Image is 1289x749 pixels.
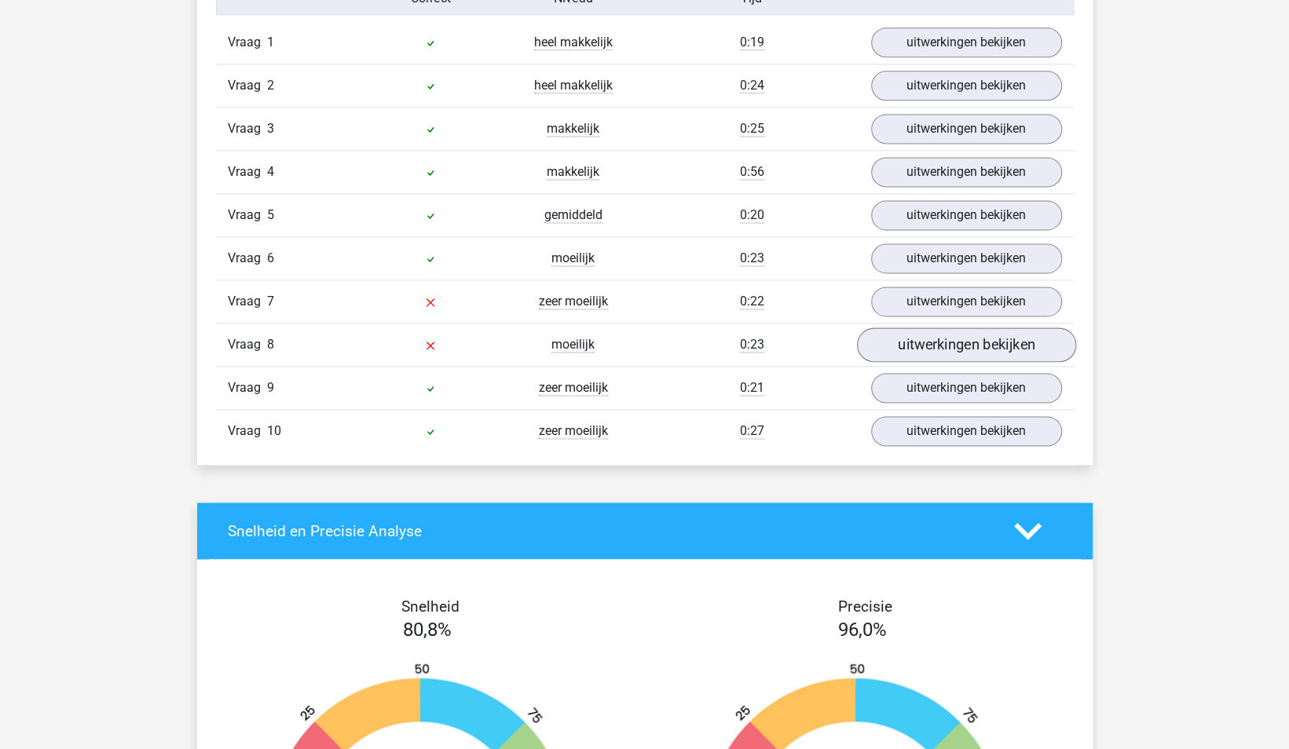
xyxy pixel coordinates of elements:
span: 4 [267,164,274,179]
span: heel makkelijk [534,78,613,93]
a: uitwerkingen bekijken [871,114,1062,144]
a: uitwerkingen bekijken [871,27,1062,57]
span: gemiddeld [544,207,602,223]
span: makkelijk [547,164,599,180]
span: 7 [267,294,274,309]
span: Vraag [228,378,267,397]
span: 3 [267,121,274,136]
span: 1 [267,35,274,49]
span: heel makkelijk [534,35,613,50]
h4: Snelheid en Precisie Analyse [228,522,991,540]
a: uitwerkingen bekijken [871,373,1062,403]
a: uitwerkingen bekijken [871,243,1062,273]
a: uitwerkingen bekijken [871,157,1062,187]
a: uitwerkingen bekijken [871,416,1062,446]
h4: Snelheid [228,597,633,615]
span: Vraag [228,163,267,181]
span: Vraag [228,119,267,138]
span: makkelijk [547,121,599,137]
span: 10 [267,423,281,438]
a: uitwerkingen bekijken [871,287,1062,316]
span: 8 [267,337,274,352]
span: Vraag [228,422,267,440]
span: zeer moeilijk [539,423,608,439]
span: 2 [267,78,274,93]
span: Vraag [228,33,267,52]
span: 0:23 [740,250,764,266]
span: 0:25 [740,121,764,137]
span: 9 [267,380,274,395]
span: 0:27 [740,423,764,439]
span: Vraag [228,76,267,95]
span: 0:22 [740,294,764,309]
span: zeer moeilijk [539,294,608,309]
span: 5 [267,207,274,222]
span: 80,8% [403,618,452,640]
span: 0:24 [740,78,764,93]
span: 0:23 [740,337,764,353]
span: 0:19 [740,35,764,50]
span: Vraag [228,206,267,225]
span: Vraag [228,292,267,311]
span: 0:56 [740,164,764,180]
span: 96,0% [838,618,887,640]
span: 6 [267,250,274,265]
a: uitwerkingen bekijken [871,71,1062,100]
a: uitwerkingen bekijken [871,200,1062,230]
span: 0:21 [740,380,764,396]
span: moeilijk [551,337,595,353]
span: zeer moeilijk [539,380,608,396]
span: Vraag [228,335,267,354]
span: Vraag [228,249,267,268]
h4: Precisie [663,597,1068,615]
span: 0:20 [740,207,764,223]
a: uitwerkingen bekijken [856,328,1075,363]
span: moeilijk [551,250,595,266]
